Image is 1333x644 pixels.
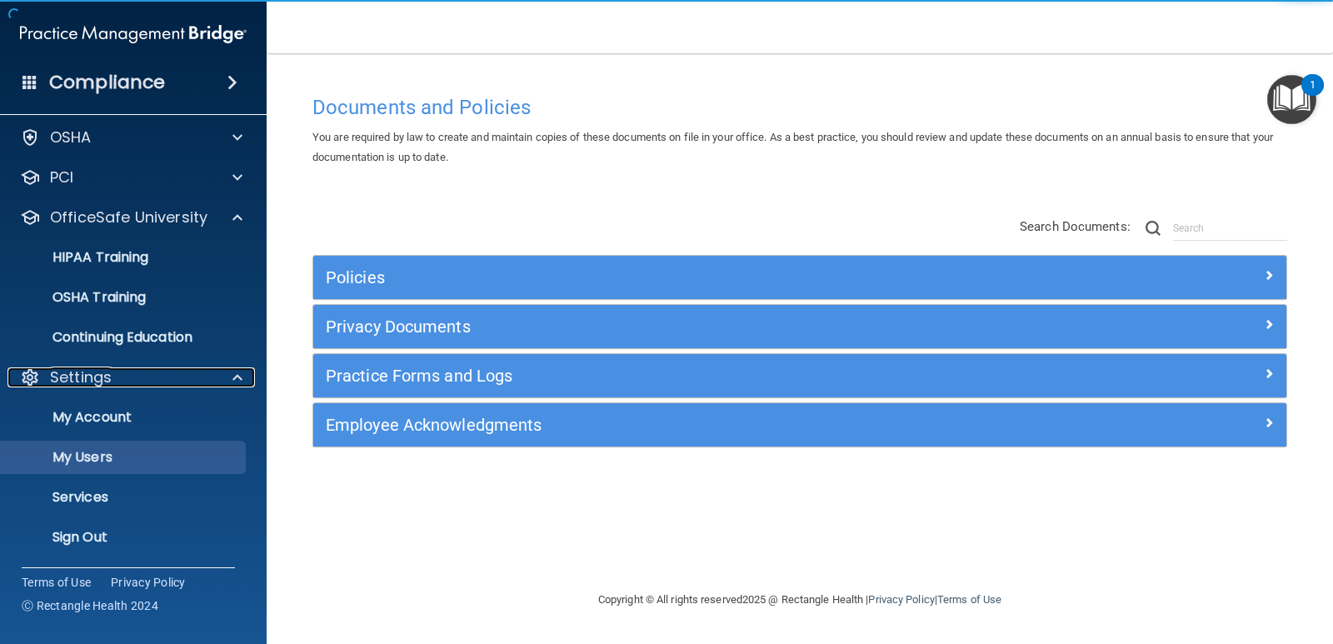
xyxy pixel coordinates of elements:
[326,268,1031,287] h5: Policies
[1267,75,1316,124] button: Open Resource Center, 1 new notification
[50,367,112,387] p: Settings
[20,17,247,51] img: PMB logo
[20,367,242,387] a: Settings
[326,313,1274,340] a: Privacy Documents
[11,289,146,306] p: OSHA Training
[20,127,242,147] a: OSHA
[937,593,1001,606] a: Terms of Use
[22,574,91,591] a: Terms of Use
[11,329,238,346] p: Continuing Education
[496,573,1104,627] div: Copyright © All rights reserved 2025 @ Rectangle Health | |
[11,529,238,546] p: Sign Out
[312,97,1287,118] h4: Documents and Policies
[1146,221,1161,236] img: ic-search.3b580494.png
[868,593,934,606] a: Privacy Policy
[326,264,1274,291] a: Policies
[326,362,1274,389] a: Practice Forms and Logs
[11,489,238,506] p: Services
[1173,216,1287,241] input: Search
[111,574,186,591] a: Privacy Policy
[50,167,73,187] p: PCI
[1020,219,1131,234] span: Search Documents:
[50,127,92,147] p: OSHA
[22,597,158,614] span: Ⓒ Rectangle Health 2024
[326,412,1274,438] a: Employee Acknowledgments
[326,367,1031,385] h5: Practice Forms and Logs
[312,131,1273,163] span: You are required by law to create and maintain copies of these documents on file in your office. ...
[11,409,238,426] p: My Account
[1310,85,1316,107] div: 1
[326,416,1031,434] h5: Employee Acknowledgments
[326,317,1031,336] h5: Privacy Documents
[11,449,238,466] p: My Users
[11,249,148,266] p: HIPAA Training
[50,207,207,227] p: OfficeSafe University
[20,167,242,187] a: PCI
[20,207,242,227] a: OfficeSafe University
[49,71,165,94] h4: Compliance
